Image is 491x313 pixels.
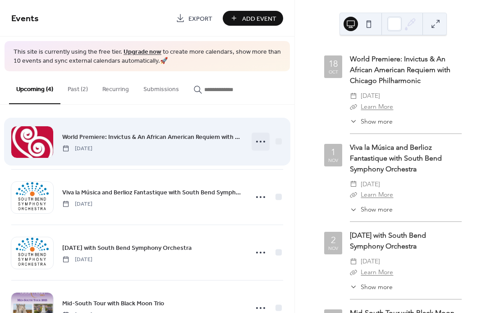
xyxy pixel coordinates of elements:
span: Show more [361,205,393,214]
button: Add Event [223,11,283,26]
div: 2 [331,235,335,244]
a: Viva la Música and Berlioz Fantastique with South Bend Symphony Orchestra [350,143,442,173]
span: [DATE] [62,144,92,152]
div: ​ [350,205,357,214]
a: World Premiere: Invictus & An African American Requiem with Chicago Philharmonic [62,132,243,142]
span: This site is currently using the free tier. to create more calendars, show more than 10 events an... [14,48,281,65]
div: Nov [328,158,338,163]
span: [DATE] [62,200,92,208]
a: [DATE] with South Bend Symphony Orchestra [350,231,426,250]
div: 18 [329,59,338,68]
a: Learn More [361,268,393,276]
div: ​ [350,267,357,278]
div: ​ [350,117,357,126]
button: Past (2) [60,71,95,103]
span: [DATE] [361,256,380,267]
button: Submissions [136,71,186,103]
a: Learn More [361,102,393,110]
button: ​Show more [350,282,393,292]
div: ​ [350,91,357,101]
a: Export [169,11,219,26]
button: ​Show more [350,117,393,126]
span: Add Event [242,14,276,23]
button: Upcoming (4) [9,71,60,104]
div: ​ [350,256,357,267]
a: Mid-South Tour with Black Moon Trio [62,298,164,308]
a: Learn More [361,190,393,198]
span: Show more [361,117,393,126]
a: Upgrade now [124,46,161,58]
div: ​ [350,189,357,200]
span: Events [11,10,39,28]
div: ​ [350,282,357,292]
span: Show more [361,282,393,292]
div: Oct [329,70,338,74]
button: ​Show more [350,205,393,214]
span: [DATE] [361,179,380,190]
div: ​ [350,101,357,112]
div: ​ [350,179,357,190]
span: [DATE] [361,91,380,101]
span: Export [188,14,212,23]
a: Viva la Música and Berlioz Fantastique with South Bend Symphony Orchestra [62,187,243,198]
button: Recurring [95,71,136,103]
span: [DATE] with South Bend Symphony Orchestra [62,243,192,253]
a: World Premiere: Invictus & An African American Requiem with Chicago Philharmonic [350,55,450,85]
div: Nov [328,246,338,251]
span: World Premiere: Invictus & An African American Requiem with Chicago Philharmonic [62,132,243,142]
span: [DATE] [62,255,92,263]
div: 1 [331,147,335,156]
a: [DATE] with South Bend Symphony Orchestra [62,243,192,253]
